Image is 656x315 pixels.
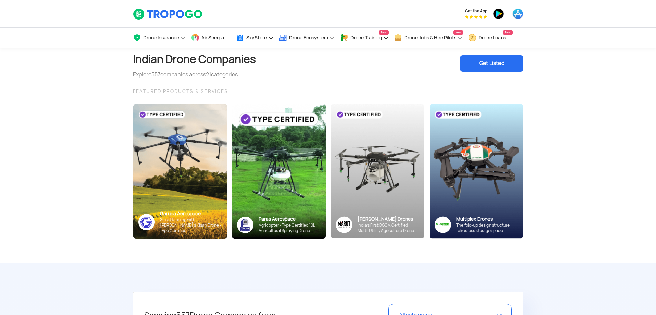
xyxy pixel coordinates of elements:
[358,222,419,233] div: India’s First DGCA Certified Multi-Utility Agriculture Drone
[493,8,504,19] img: ic_playstore.png
[456,222,518,233] div: The fold-up design structure takes less storage space
[479,35,506,40] span: Drone Loans
[133,48,256,71] h1: Indian Drone Companies
[350,35,382,40] span: Drone Training
[143,35,179,40] span: Drone Insurance
[160,217,222,233] div: Smart farming with [PERSON_NAME]’s Kisan Drone - Type Certified
[259,222,321,233] div: Agricopter - Type Certified 10L Agricultural Spraying Drone
[336,216,352,233] img: Group%2036313.png
[460,55,523,72] div: Get Listed
[453,30,463,35] span: New
[331,104,424,238] img: bg_marut_sky.png
[465,8,487,14] span: Get the App
[434,216,451,233] img: ic_multiplex_sky.png
[151,71,160,78] span: 557
[456,216,518,222] div: Multiplex Drones
[289,35,328,40] span: Drone Ecosystem
[404,35,456,40] span: Drone Jobs & Hire Pilots
[394,28,463,48] a: Drone Jobs & Hire PilotsNew
[503,30,513,35] span: New
[259,216,321,222] div: Paras Aerospace
[160,210,222,217] div: Garuda Aerospace
[340,28,389,48] a: Drone TrainingNew
[133,71,256,79] div: Explore companies across categories
[429,104,523,239] img: bg_multiplex_sky.png
[133,87,523,95] div: FEATURED PRODUCTS & SERVICES
[191,28,231,48] a: Air Sherpa
[133,104,227,239] img: bg_garuda_sky.png
[236,28,274,48] a: SkyStore
[232,104,326,239] img: paras-card.png
[379,30,389,35] span: New
[246,35,267,40] span: SkyStore
[201,35,224,40] span: Air Sherpa
[468,28,513,48] a: Drone LoansNew
[138,214,155,230] img: ic_garuda_sky.png
[465,15,487,19] img: App Raking
[237,217,253,233] img: paras-logo-banner.png
[512,8,523,19] img: ic_appstore.png
[206,71,211,78] span: 21
[133,28,186,48] a: Drone Insurance
[279,28,335,48] a: Drone Ecosystem
[358,216,419,222] div: [PERSON_NAME] Drones
[133,8,203,20] img: TropoGo Logo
